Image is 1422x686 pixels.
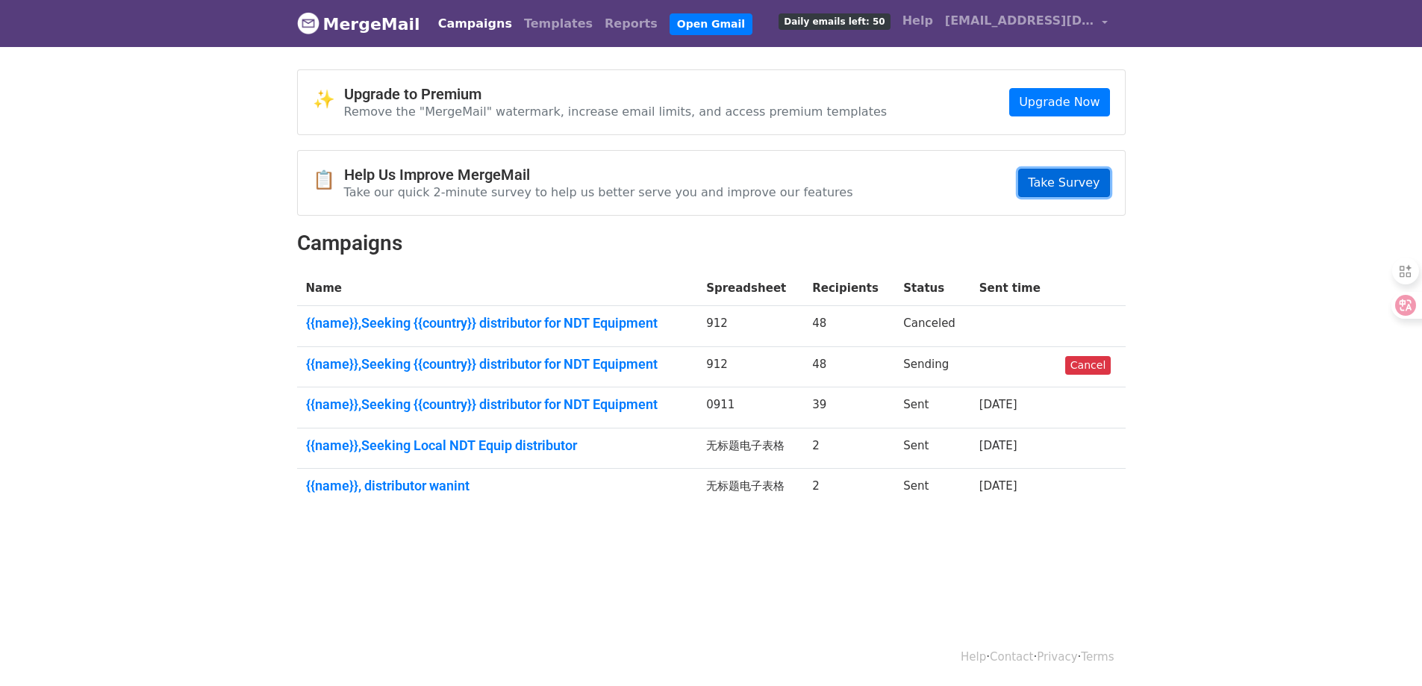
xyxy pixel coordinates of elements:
[518,9,599,39] a: Templates
[961,650,986,664] a: Help
[803,428,894,469] td: 2
[306,437,689,454] a: {{name}},Seeking Local NDT Equip distributor
[979,479,1017,493] a: [DATE]
[306,478,689,494] a: {{name}}, distributor wanint
[894,306,970,347] td: Canceled
[297,231,1126,256] h2: Campaigns
[313,89,344,110] span: ✨
[1018,169,1109,197] a: Take Survey
[306,315,689,331] a: {{name}},Seeking {{country}} distributor for NDT Equipment
[697,306,803,347] td: 912
[1037,650,1077,664] a: Privacy
[1009,88,1109,116] a: Upgrade Now
[306,396,689,413] a: {{name}},Seeking {{country}} distributor for NDT Equipment
[599,9,664,39] a: Reports
[970,271,1056,306] th: Sent time
[803,346,894,387] td: 48
[344,184,853,200] p: Take our quick 2-minute survey to help us better serve you and improve our features
[894,469,970,509] td: Sent
[313,169,344,191] span: 📋
[779,13,890,30] span: Daily emails left: 50
[773,6,896,36] a: Daily emails left: 50
[979,398,1017,411] a: [DATE]
[344,166,853,184] h4: Help Us Improve MergeMail
[894,387,970,428] td: Sent
[697,387,803,428] td: 0911
[1347,614,1422,686] iframe: Chat Widget
[697,428,803,469] td: 无标题电子表格
[297,271,698,306] th: Name
[297,8,420,40] a: MergeMail
[979,439,1017,452] a: [DATE]
[697,271,803,306] th: Spreadsheet
[306,356,689,372] a: {{name}},Seeking {{country}} distributor for NDT Equipment
[803,469,894,509] td: 2
[297,12,319,34] img: MergeMail logo
[670,13,752,35] a: Open Gmail
[432,9,518,39] a: Campaigns
[945,12,1094,30] span: [EMAIL_ADDRESS][DOMAIN_NAME]
[894,346,970,387] td: Sending
[803,271,894,306] th: Recipients
[1347,614,1422,686] div: 聊天小组件
[894,271,970,306] th: Status
[803,387,894,428] td: 39
[990,650,1033,664] a: Contact
[697,469,803,509] td: 无标题电子表格
[894,428,970,469] td: Sent
[1081,650,1114,664] a: Terms
[1065,356,1111,375] a: Cancel
[896,6,939,36] a: Help
[344,85,888,103] h4: Upgrade to Premium
[697,346,803,387] td: 912
[344,104,888,119] p: Remove the "MergeMail" watermark, increase email limits, and access premium templates
[939,6,1114,41] a: [EMAIL_ADDRESS][DOMAIN_NAME]
[803,306,894,347] td: 48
